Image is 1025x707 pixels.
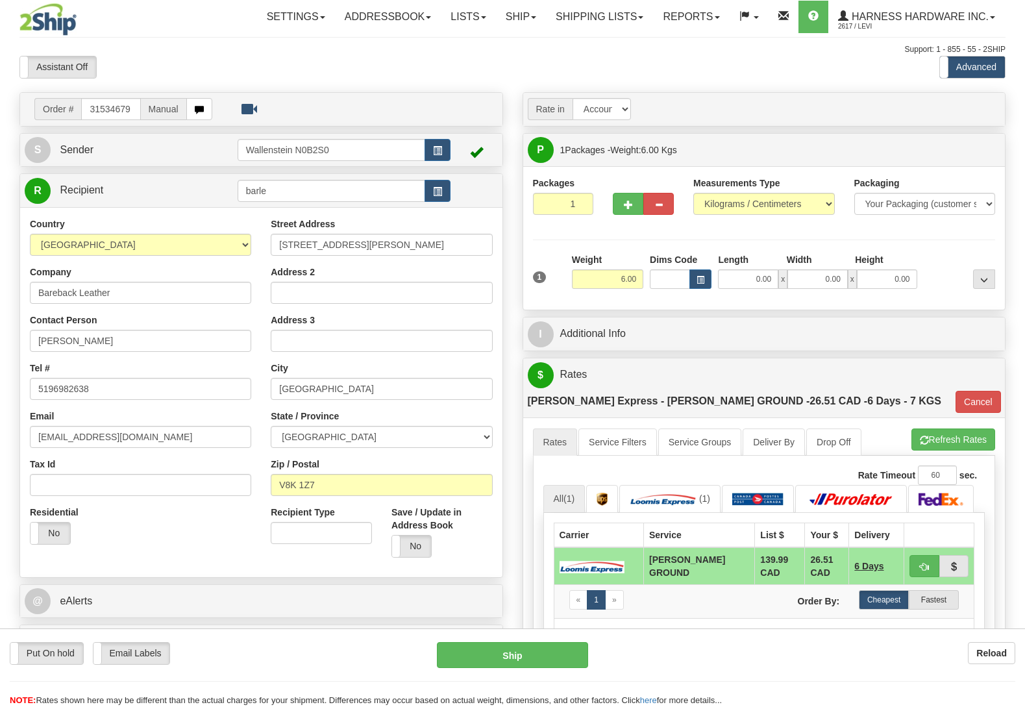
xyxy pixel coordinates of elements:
[718,253,748,266] label: Length
[271,362,288,375] label: City
[60,144,93,155] span: Sender
[764,590,849,608] label: Order By:
[560,145,565,155] span: 1
[854,560,883,573] span: 6 Days
[25,137,238,164] a: S Sender
[271,314,315,327] label: Address 3
[641,145,659,155] span: 6.00
[20,56,96,78] label: Assistant Off
[855,253,883,266] label: Height
[572,253,602,266] label: Weight
[533,428,578,456] a: Rates
[34,98,81,120] span: Order #
[806,493,896,506] img: Purolator
[610,145,676,155] span: Weight:
[976,648,1007,658] b: Reload
[391,506,493,532] label: Save / Update in Address Book
[743,428,805,456] a: Deliver By
[693,177,780,190] label: Measurements Type
[940,56,1005,78] label: Advanced
[25,137,51,163] span: S
[10,643,83,664] label: Put On hold
[19,3,77,36] img: logo2617.jpg
[25,588,51,614] span: @
[849,523,904,548] th: Delivery
[25,177,214,204] a: R Recipient
[533,271,547,283] span: 1
[956,391,1001,413] button: Cancel
[640,695,657,705] a: here
[650,253,697,266] label: Dims Code
[554,523,644,548] th: Carrier
[25,178,51,204] span: R
[271,266,315,279] label: Address 2
[528,388,941,414] label: [PERSON_NAME] Express - [PERSON_NAME] GROUND - 6 Days - 7 KGS
[437,642,588,668] button: Ship
[528,321,554,347] span: I
[578,428,657,456] a: Service Filters
[271,458,319,471] label: Zip / Postal
[19,44,1006,55] div: Support: 1 - 855 - 55 - 2SHIP
[699,493,710,504] span: (1)
[973,269,995,289] div: ...
[141,98,187,120] span: Manual
[392,536,432,557] label: No
[60,595,92,606] span: eAlerts
[909,590,959,610] label: Fastest
[858,469,915,482] label: Rate Timeout
[271,217,335,230] label: Street Address
[31,523,70,544] label: No
[543,485,586,512] a: All
[605,590,624,610] a: Next
[335,1,441,33] a: Addressbook
[612,595,617,604] span: »
[10,695,36,705] span: NOTE:
[630,493,697,506] img: Loomis Express
[597,493,608,506] img: UPS
[755,523,805,548] th: List $
[661,145,677,155] span: Kgs
[441,1,495,33] a: Lists
[995,287,1024,419] iframe: chat widget
[30,506,79,519] label: Residential
[658,428,741,456] a: Service Groups
[848,269,857,289] span: x
[778,269,787,289] span: x
[271,410,339,423] label: State / Province
[528,137,1001,164] a: P 1Packages -Weight:6.00 Kgs
[30,362,50,375] label: Tel #
[30,410,54,423] label: Email
[806,428,861,456] a: Drop Off
[854,177,900,190] label: Packaging
[30,266,71,279] label: Company
[848,11,989,22] span: Harness Hardware Inc.
[30,314,97,327] label: Contact Person
[93,643,170,664] label: Email Labels
[30,458,55,471] label: Tax Id
[576,595,581,604] span: «
[644,523,755,548] th: Service
[755,547,805,585] td: 139.99 CAD
[257,1,335,33] a: Settings
[238,180,425,202] input: Recipient Id
[546,1,653,33] a: Shipping lists
[919,493,964,506] img: FedEx Express®
[787,253,812,266] label: Width
[805,523,849,548] th: Your $
[528,321,1001,347] a: IAdditional Info
[805,547,849,585] td: 26.51 CAD
[30,217,65,230] label: Country
[528,137,554,163] span: P
[25,588,498,615] a: @ eAlerts
[60,184,103,195] span: Recipient
[859,590,909,610] label: Cheapest
[528,98,573,120] span: Rate in
[563,493,574,504] span: (1)
[271,506,335,519] label: Recipient Type
[528,362,954,414] a: $Rates [PERSON_NAME] Express - [PERSON_NAME] GROUND -26.51 CAD -6 Days - 7 KGS
[653,1,729,33] a: Reports
[732,493,784,506] img: Canada Post
[644,547,755,585] td: [PERSON_NAME] GROUND
[560,560,624,573] img: Loomis Express
[533,177,575,190] label: Packages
